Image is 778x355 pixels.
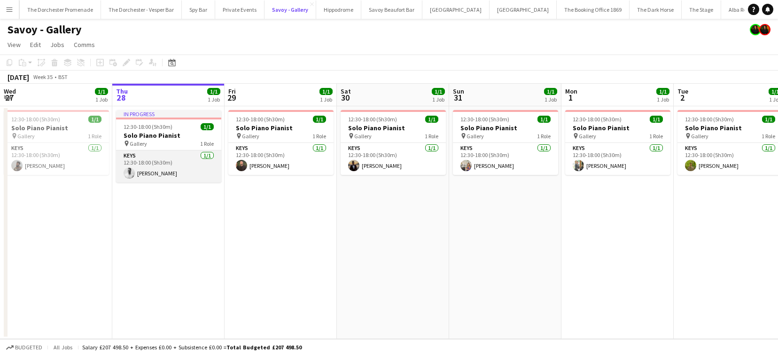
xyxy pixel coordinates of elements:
a: Edit [26,39,45,51]
div: 1 Job [95,96,108,103]
a: View [4,39,24,51]
span: 1/1 [313,116,326,123]
button: Hippodrome [316,0,361,19]
span: Gallery [242,133,259,140]
span: 12:30-18:00 (5h30m) [348,116,397,123]
button: The Booking Office 1869 [557,0,630,19]
span: 1/1 [762,116,775,123]
span: 12:30-18:00 (5h30m) [11,116,60,123]
span: 2 [676,92,688,103]
span: 1 [564,92,577,103]
span: Gallery [467,133,484,140]
button: Spy Bar [182,0,215,19]
app-job-card: 12:30-18:00 (5h30m)1/1Solo Piano Pianist Gallery1 RoleKeys1/112:30-18:00 (5h30m)[PERSON_NAME] [341,110,446,175]
span: 12:30-18:00 (5h30m) [573,116,622,123]
span: Sat [341,87,351,95]
app-job-card: 12:30-18:00 (5h30m)1/1Solo Piano Pianist Gallery1 RoleKeys1/112:30-18:00 (5h30m)[PERSON_NAME] [4,110,109,175]
span: 1/1 [95,88,108,95]
button: [GEOGRAPHIC_DATA] [490,0,557,19]
span: 30 [339,92,351,103]
span: 1/1 [207,88,220,95]
button: Private Events [215,0,265,19]
h3: Solo Piano Pianist [453,124,558,132]
span: 1/1 [544,88,557,95]
div: BST [58,73,68,80]
app-user-avatar: Celine Amara [759,24,770,35]
span: Tue [677,87,688,95]
app-card-role: Keys1/112:30-18:00 (5h30m)[PERSON_NAME] [453,143,558,175]
span: 1/1 [432,88,445,95]
app-card-role: Keys1/112:30-18:00 (5h30m)[PERSON_NAME] [4,143,109,175]
button: The Dorchester - Vesper Bar [101,0,182,19]
span: Thu [116,87,128,95]
button: The Dark Horse [630,0,682,19]
div: 1 Job [320,96,332,103]
h3: Solo Piano Pianist [565,124,670,132]
span: Budgeted [15,344,42,351]
span: 12:30-18:00 (5h30m) [685,116,734,123]
span: Comms [74,40,95,49]
button: Savoy - Gallery [265,0,316,19]
div: [DATE] [8,72,29,82]
span: 1 Role [649,133,663,140]
span: 1 Role [88,133,101,140]
span: Jobs [50,40,64,49]
span: 31 [451,92,464,103]
span: Gallery [691,133,708,140]
div: Salary £207 498.50 + Expenses £0.00 + Subsistence £0.00 = [82,344,302,351]
div: In progress [116,110,221,118]
a: Comms [70,39,99,51]
app-job-card: 12:30-18:00 (5h30m)1/1Solo Piano Pianist Gallery1 RoleKeys1/112:30-18:00 (5h30m)[PERSON_NAME] [565,110,670,175]
span: Edit [30,40,41,49]
span: 1 Role [425,133,438,140]
h1: Savoy - Gallery [8,23,82,37]
app-card-role: Keys1/112:30-18:00 (5h30m)[PERSON_NAME] [565,143,670,175]
span: 12:30-18:00 (5h30m) [236,116,285,123]
span: 1/1 [650,116,663,123]
span: Week 35 [31,73,54,80]
span: Sun [453,87,464,95]
span: 29 [227,92,236,103]
h3: Solo Piano Pianist [116,131,221,140]
span: Wed [4,87,16,95]
button: The Dorchester Promenade [20,0,101,19]
app-job-card: 12:30-18:00 (5h30m)1/1Solo Piano Pianist Gallery1 RoleKeys1/112:30-18:00 (5h30m)[PERSON_NAME] [453,110,558,175]
span: View [8,40,21,49]
button: Budgeted [5,342,44,353]
app-card-role: Keys1/112:30-18:00 (5h30m)[PERSON_NAME] [116,150,221,182]
span: 12:30-18:00 (5h30m) [124,123,172,130]
span: 1 Role [200,140,214,147]
span: Gallery [579,133,596,140]
div: 1 Job [545,96,557,103]
span: 1/1 [88,116,101,123]
span: Fri [228,87,236,95]
app-card-role: Keys1/112:30-18:00 (5h30m)[PERSON_NAME] [341,143,446,175]
div: 1 Job [208,96,220,103]
span: 1/1 [425,116,438,123]
span: 1 Role [537,133,551,140]
span: 1 Role [312,133,326,140]
span: 28 [115,92,128,103]
button: The Stage [682,0,721,19]
h3: Solo Piano Pianist [228,124,334,132]
span: Mon [565,87,577,95]
span: Gallery [130,140,147,147]
h3: Solo Piano Pianist [4,124,109,132]
div: 1 Job [657,96,669,103]
a: Jobs [47,39,68,51]
span: 1/1 [319,88,333,95]
app-card-role: Keys1/112:30-18:00 (5h30m)[PERSON_NAME] [228,143,334,175]
button: Alba Restaurant [721,0,775,19]
span: 1 Role [762,133,775,140]
span: Total Budgeted £207 498.50 [226,344,302,351]
app-job-card: 12:30-18:00 (5h30m)1/1Solo Piano Pianist Gallery1 RoleKeys1/112:30-18:00 (5h30m)[PERSON_NAME] [228,110,334,175]
app-job-card: In progress12:30-18:00 (5h30m)1/1Solo Piano Pianist Gallery1 RoleKeys1/112:30-18:00 (5h30m)[PERSO... [116,110,221,182]
span: All jobs [52,344,74,351]
h3: Solo Piano Pianist [341,124,446,132]
span: Gallery [354,133,372,140]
